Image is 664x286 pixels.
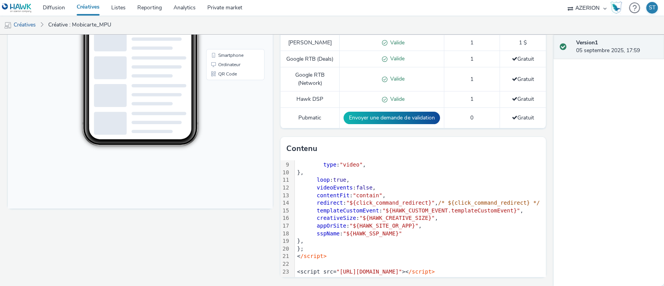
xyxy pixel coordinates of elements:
div: 11 [280,176,290,184]
span: sspName [317,230,340,237]
div: 14 [280,199,290,207]
div: 17 [280,222,290,230]
div: : , [295,222,546,230]
span: creativeSize [317,215,356,221]
span: Gratuit [512,75,534,83]
span: height [323,154,343,160]
span: Valide [387,39,405,46]
div: }, [295,169,546,177]
div: 16 [280,214,290,222]
div: 13 [280,192,290,200]
div: 23 [280,268,290,276]
td: [PERSON_NAME] [280,35,340,51]
span: "[URL][DOMAIN_NAME]" [336,268,402,275]
div: ST [649,2,655,14]
div: : , [295,207,546,215]
span: videoEvents [317,184,353,191]
a: Hawk Academy [610,2,625,14]
div: 18 [280,230,290,238]
img: undefined Logo [2,3,32,13]
div: 19 [280,237,290,245]
span: type [323,161,336,168]
span: Gratuit [512,114,534,121]
span: "${HAWK_SSP_NAME}" [343,230,402,237]
div: < [295,253,546,260]
span: Smartphone [210,163,236,168]
span: templateCustomEvent [317,207,379,214]
span: "${HAWK_CREATIVE_SIZE}" [359,215,435,221]
div: 15 [280,207,290,215]
span: 1 $ [519,39,527,46]
span: Ordinateur [210,173,233,177]
div: : , [295,214,546,222]
div: : , [295,199,546,207]
div: 21 [280,253,290,260]
span: 11:49 [89,30,98,34]
a: Créative : Mobicarte_MPU [44,16,115,34]
div: : , [295,192,546,200]
div: 9 [280,161,290,169]
img: Hawk Academy [610,2,622,14]
span: "${click_command_redirect}" [346,200,435,206]
li: Smartphone [200,161,255,170]
span: appOrSite [317,223,346,229]
li: QR Code [200,180,255,189]
span: "contain" [353,192,382,198]
span: Gratuit [512,95,534,103]
div: 12 [280,184,290,192]
div: : , [295,184,546,192]
div: }; [295,245,546,253]
span: 500 [346,154,356,160]
span: redirect [317,200,343,206]
div: 10 [280,169,290,177]
span: "video" [340,161,363,168]
span: "${HAWK_CUSTOM_EVENT.templateCustomEvent}" [382,207,520,214]
span: 1 [470,95,473,103]
td: Hawk DSP [280,91,340,108]
span: contentFit [317,192,349,198]
span: Gratuit [512,55,534,63]
span: Valide [387,95,405,103]
span: Valide [387,75,405,82]
span: Valide [387,55,405,62]
span: QR Code [210,182,229,187]
li: Ordinateur [200,170,255,180]
span: "${HAWK_SITE_OR_APP}" [349,223,418,229]
button: Envoyer une demande de validation [343,112,440,124]
strong: Version 1 [576,39,598,46]
span: /* ${click_command_redirect} */ [438,200,540,206]
div: : [295,230,546,238]
span: 1 [470,75,473,83]
div: : , [295,176,546,184]
span: 1 [470,55,473,63]
span: false [356,184,372,191]
td: Pubmatic [280,108,340,128]
span: /script> [408,268,434,275]
span: /script> [300,253,326,259]
span: 1 [470,39,473,46]
div: <script src= >< [295,268,546,276]
div: 05 septembre 2025, 17:59 [576,39,658,55]
td: Google RTB (Deals) [280,51,340,67]
div: 22 [280,260,290,268]
h3: Contenu [286,143,317,154]
div: }, [295,237,546,245]
span: 0 [470,114,473,121]
span: true [333,177,346,183]
td: Google RTB (Network) [280,67,340,91]
img: mobile [4,21,12,29]
div: : , [295,161,546,169]
span: loop [317,177,330,183]
div: 20 [280,245,290,253]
